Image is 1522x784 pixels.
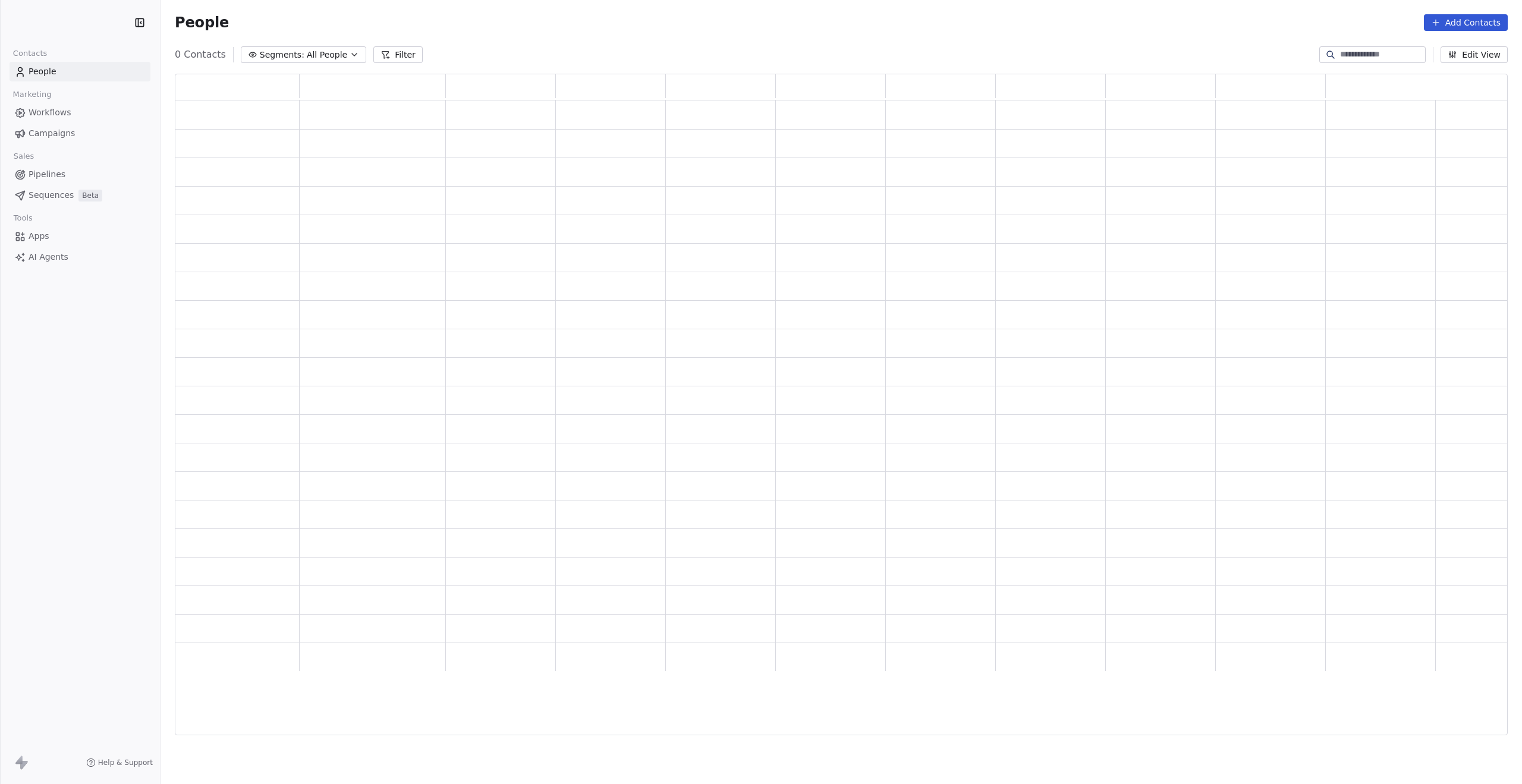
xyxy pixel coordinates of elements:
span: Campaigns [29,127,75,140]
a: Pipelines [10,165,150,184]
a: Campaigns [10,124,150,143]
span: People [29,65,56,78]
a: People [10,62,150,81]
span: Beta [78,190,102,201]
a: AI Agents [10,247,150,267]
a: SequencesBeta [10,185,150,205]
button: Edit View [1441,46,1508,63]
a: Help & Support [86,758,153,767]
span: Workflows [29,106,71,119]
span: Pipelines [29,168,65,181]
div: grid [175,100,1508,736]
span: Sales [8,147,39,165]
span: Apps [29,230,49,243]
span: 0 Contacts [175,48,226,62]
a: Apps [10,226,150,246]
a: Workflows [10,103,150,122]
span: AI Agents [29,251,68,263]
span: Sequences [29,189,74,201]
button: Filter [373,46,423,63]
span: People [175,14,229,32]
span: Contacts [8,45,52,62]
span: Tools [8,209,37,227]
span: Marketing [8,86,56,103]
button: Add Contacts [1424,14,1508,31]
span: Segments: [260,49,304,61]
span: Help & Support [98,758,153,767]
span: All People [307,49,347,61]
